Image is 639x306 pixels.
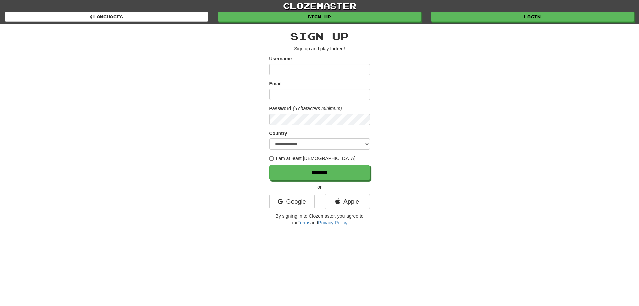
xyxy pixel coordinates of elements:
[269,156,274,161] input: I am at least [DEMOGRAPHIC_DATA]
[325,194,370,209] a: Apple
[298,220,310,225] a: Terms
[269,55,292,62] label: Username
[269,213,370,226] p: By signing in to Clozemaster, you agree to our and .
[269,105,291,112] label: Password
[269,130,287,137] label: Country
[269,80,282,87] label: Email
[293,106,342,111] em: (6 characters minimum)
[5,12,208,22] a: Languages
[269,155,356,162] label: I am at least [DEMOGRAPHIC_DATA]
[269,184,370,190] p: or
[318,220,347,225] a: Privacy Policy
[336,46,344,51] u: free
[269,45,370,52] p: Sign up and play for !
[269,31,370,42] h2: Sign up
[269,194,315,209] a: Google
[218,12,421,22] a: Sign up
[431,12,634,22] a: Login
